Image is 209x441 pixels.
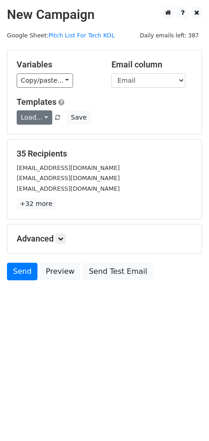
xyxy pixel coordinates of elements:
[7,32,115,39] small: Google Sheet:
[136,30,202,41] span: Daily emails left: 387
[40,263,80,280] a: Preview
[7,263,37,280] a: Send
[17,97,56,107] a: Templates
[136,32,202,39] a: Daily emails left: 387
[17,110,52,125] a: Load...
[49,32,115,39] a: Pitch List For Tech KOL
[163,397,209,441] iframe: Chat Widget
[17,234,192,244] h5: Advanced
[17,185,120,192] small: [EMAIL_ADDRESS][DOMAIN_NAME]
[67,110,91,125] button: Save
[17,198,55,210] a: +32 more
[7,7,202,23] h2: New Campaign
[17,175,120,181] small: [EMAIL_ADDRESS][DOMAIN_NAME]
[111,60,192,70] h5: Email column
[17,164,120,171] small: [EMAIL_ADDRESS][DOMAIN_NAME]
[17,60,98,70] h5: Variables
[17,149,192,159] h5: 35 Recipients
[17,73,73,88] a: Copy/paste...
[83,263,153,280] a: Send Test Email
